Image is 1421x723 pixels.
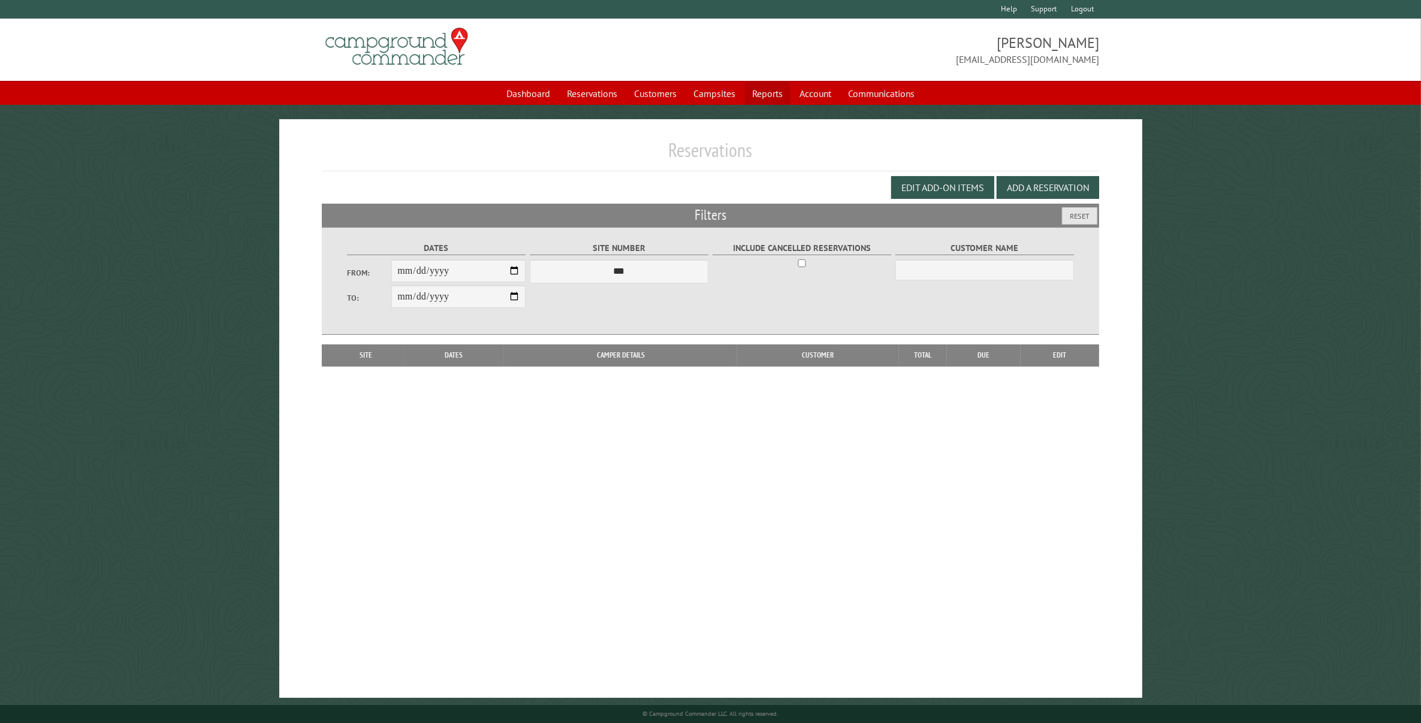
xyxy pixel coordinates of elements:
[895,241,1075,255] label: Customer Name
[560,82,624,105] a: Reservations
[841,82,922,105] a: Communications
[499,82,557,105] a: Dashboard
[899,344,947,366] th: Total
[711,33,1100,66] span: [PERSON_NAME] [EMAIL_ADDRESS][DOMAIN_NAME]
[627,82,684,105] a: Customers
[792,82,838,105] a: Account
[643,710,779,718] small: © Campground Commander LLC. All rights reserved.
[404,344,504,366] th: Dates
[686,82,743,105] a: Campsites
[504,344,737,366] th: Camper Details
[347,267,392,279] label: From:
[347,241,526,255] label: Dates
[713,241,892,255] label: Include Cancelled Reservations
[322,204,1100,226] h2: Filters
[737,344,898,366] th: Customer
[530,241,709,255] label: Site Number
[745,82,790,105] a: Reports
[947,344,1021,366] th: Due
[328,344,404,366] th: Site
[1062,207,1097,225] button: Reset
[347,292,392,304] label: To:
[997,176,1099,199] button: Add a Reservation
[322,138,1100,171] h1: Reservations
[1021,344,1100,366] th: Edit
[891,176,994,199] button: Edit Add-on Items
[322,23,472,70] img: Campground Commander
